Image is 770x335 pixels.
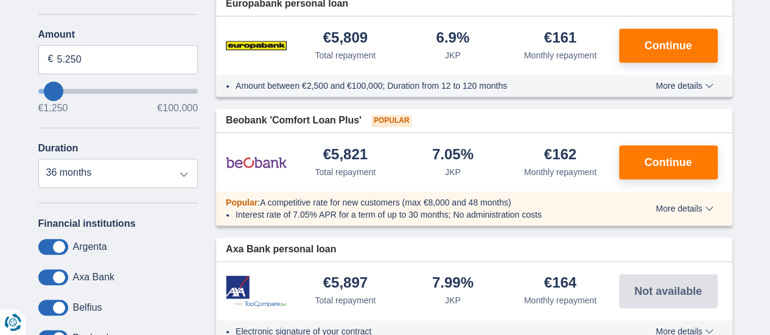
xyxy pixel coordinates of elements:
[656,204,702,213] font: More details
[38,29,75,40] font: Amount
[646,81,722,91] button: More details
[257,198,260,207] font: :
[226,244,336,254] font: Axa Bank personal loan
[323,29,368,46] font: €5,809
[524,50,597,60] font: Monthly repayment
[432,146,474,162] font: 7.05%
[226,115,362,125] font: Beobank 'Comfort Loan Plus'
[38,143,79,153] font: Duration
[445,167,461,177] font: JKP
[645,40,692,52] font: Continue
[619,145,718,179] button: Continue
[38,218,136,229] font: Financial institutions
[226,198,257,207] font: Popular
[524,167,597,177] font: Monthly repayment
[646,204,722,213] button: More details
[73,302,102,313] font: Belfius
[445,50,461,60] font: JKP
[48,54,54,64] font: €
[38,103,68,113] font: €1,250
[619,274,718,308] button: Not available
[544,146,576,162] font: €162
[236,210,542,219] font: Interest rate of 7.05% APR for a term of up to 30 months; No administration costs
[323,274,368,291] font: €5,897
[656,81,702,91] font: More details
[73,241,107,252] font: Argenta
[315,50,376,60] font: Total repayment
[436,29,469,46] font: 6.9%
[315,295,376,305] font: Total repayment
[323,146,368,162] font: €5,821
[445,295,461,305] font: JKP
[73,272,114,282] font: Axa Bank
[38,89,198,94] input: wantToBorrow
[236,81,507,91] font: Amount between €2,500 and €100,000; Duration from 12 to 120 months
[432,274,474,291] font: 7.99%
[226,275,287,308] img: product.pl.alt Axa Bank
[544,29,576,46] font: €161
[226,30,287,61] img: product.pl.alt Europabank
[645,156,692,168] font: Continue
[226,147,287,178] img: product.pl.alt Beobank
[157,103,198,113] font: €100,000
[315,167,376,177] font: Total repayment
[634,285,702,297] font: Not available
[260,198,511,207] font: A competitive rate for new customers (max €8,000 and 48 months)
[524,295,597,305] font: Monthly repayment
[619,29,718,63] button: Continue
[544,274,576,291] font: €164
[374,116,410,125] font: Popular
